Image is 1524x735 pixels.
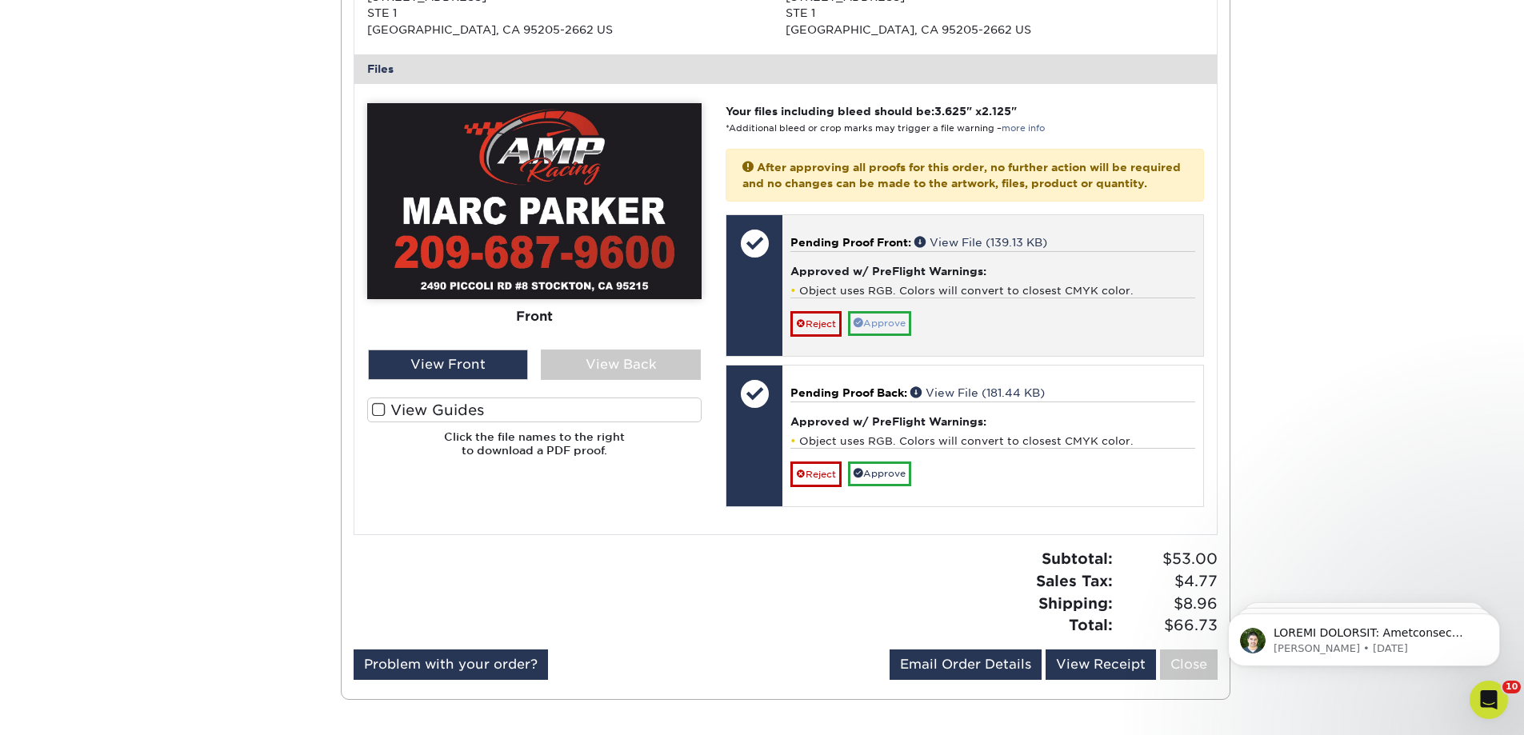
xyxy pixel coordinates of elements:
[1118,593,1218,615] span: $8.96
[790,434,1194,448] li: Object uses RGB. Colors will convert to closest CMYK color.
[1470,681,1508,719] iframe: Intercom live chat
[982,105,1011,118] span: 2.125
[934,105,966,118] span: 3.625
[1042,549,1113,567] strong: Subtotal:
[1038,594,1113,612] strong: Shipping:
[1046,649,1156,680] a: View Receipt
[726,105,1017,118] strong: Your files including bleed should be: " x "
[1118,614,1218,637] span: $66.73
[1502,681,1521,693] span: 10
[726,123,1045,134] small: *Additional bleed or crop marks may trigger a file warning –
[4,686,136,729] iframe: Google Customer Reviews
[848,311,911,336] a: Approve
[1160,649,1218,680] a: Close
[790,311,842,337] a: Reject
[368,350,528,380] div: View Front
[1204,580,1524,692] iframe: Intercom notifications message
[790,461,842,487] a: Reject
[914,236,1047,249] a: View File (139.13 KB)
[1036,572,1113,589] strong: Sales Tax:
[890,649,1042,680] a: Email Order Details
[790,265,1194,278] h4: Approved w/ PreFlight Warnings:
[354,649,548,680] a: Problem with your order?
[1002,123,1045,134] a: more info
[1118,570,1218,593] span: $4.77
[1069,616,1113,633] strong: Total:
[367,397,702,422] label: View Guides
[1118,548,1218,570] span: $53.00
[541,350,701,380] div: View Back
[848,461,911,486] a: Approve
[354,54,1217,83] div: Files
[790,386,907,399] span: Pending Proof Back:
[790,284,1194,298] li: Object uses RGB. Colors will convert to closest CMYK color.
[790,236,911,249] span: Pending Proof Front:
[742,161,1181,190] strong: After approving all proofs for this order, no further action will be required and no changes can ...
[910,386,1045,399] a: View File (181.44 KB)
[367,430,702,469] h6: Click the file names to the right to download a PDF proof.
[367,298,702,334] div: Front
[790,415,1194,428] h4: Approved w/ PreFlight Warnings:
